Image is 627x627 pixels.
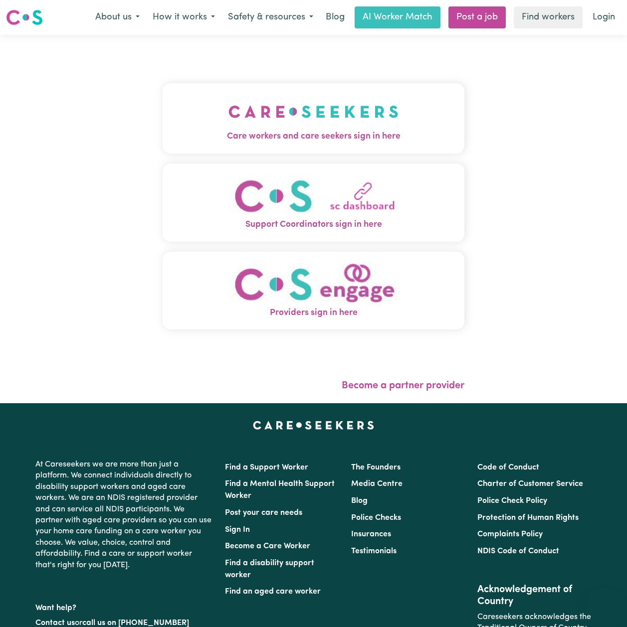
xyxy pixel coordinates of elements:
[82,619,189,627] a: call us on [PHONE_NUMBER]
[477,497,547,505] a: Police Check Policy
[225,480,335,500] a: Find a Mental Health Support Worker
[35,599,213,614] p: Want help?
[587,587,619,619] iframe: Button to launch messaging window
[35,455,213,575] p: At Careseekers we are more than just a platform. We connect individuals directly to disability su...
[163,130,464,143] span: Care workers and care seekers sign in here
[587,6,621,28] a: Login
[163,307,464,319] span: Providers sign in here
[35,619,75,627] a: Contact us
[477,547,559,555] a: NDIS Code of Conduct
[477,530,543,538] a: Complaints Policy
[448,6,506,28] a: Post a job
[477,514,579,522] a: Protection of Human Rights
[89,7,146,28] button: About us
[225,559,314,579] a: Find a disability support worker
[342,381,464,391] a: Become a partner provider
[6,8,43,26] img: Careseekers logo
[225,526,250,534] a: Sign In
[225,542,310,550] a: Become a Care Worker
[477,464,539,471] a: Code of Conduct
[225,588,321,596] a: Find an aged care worker
[163,218,464,231] span: Support Coordinators sign in here
[355,6,440,28] a: AI Worker Match
[351,514,401,522] a: Police Checks
[351,530,391,538] a: Insurances
[477,584,592,608] h2: Acknowledgement of Country
[351,480,403,488] a: Media Centre
[351,464,401,471] a: The Founders
[221,7,320,28] button: Safety & resources
[351,497,368,505] a: Blog
[163,83,464,153] button: Care workers and care seekers sign in here
[253,421,374,429] a: Careseekers home page
[6,6,43,29] a: Careseekers logo
[146,7,221,28] button: How it works
[225,509,302,517] a: Post your care needs
[320,6,351,28] a: Blog
[477,480,583,488] a: Charter of Customer Service
[163,252,464,330] button: Providers sign in here
[225,464,308,471] a: Find a Support Worker
[514,6,583,28] a: Find workers
[163,163,464,242] button: Support Coordinators sign in here
[351,547,397,555] a: Testimonials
